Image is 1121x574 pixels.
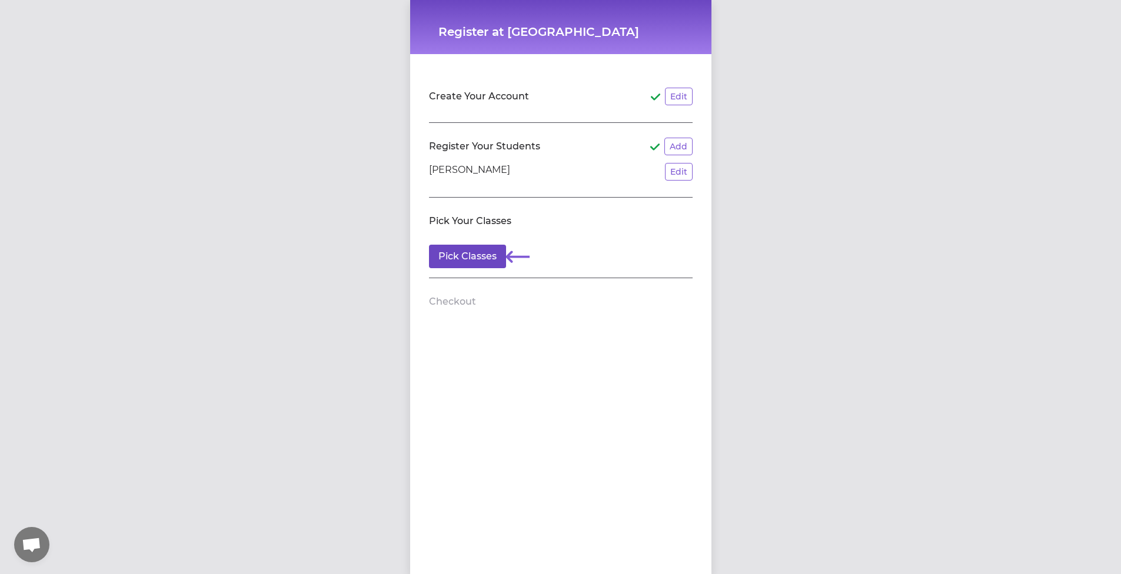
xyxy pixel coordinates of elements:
button: Edit [665,88,693,105]
h2: Checkout [429,295,476,309]
h2: Create Your Account [429,89,529,104]
button: Pick Classes [429,245,506,268]
div: Open chat [14,527,49,562]
h2: Register Your Students [429,139,540,153]
p: [PERSON_NAME] [429,163,510,181]
button: Edit [665,163,693,181]
h1: Register at [GEOGRAPHIC_DATA] [438,24,683,40]
h2: Pick Your Classes [429,214,511,228]
button: Add [664,138,693,155]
